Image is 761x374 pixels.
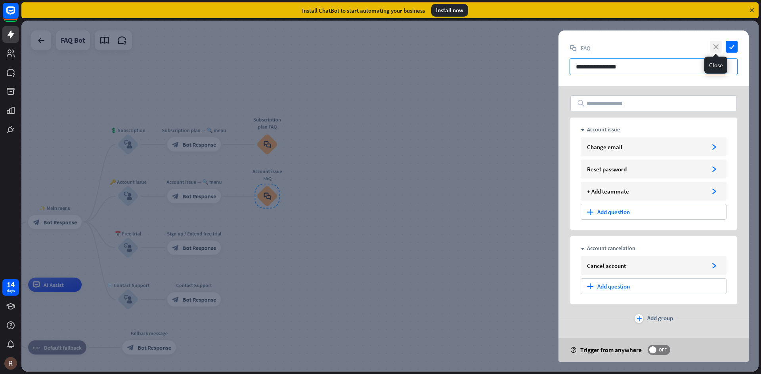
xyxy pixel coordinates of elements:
span: Trigger from anywhere [580,346,642,354]
div: Install now [431,4,468,17]
div: + Add teammate [587,188,704,195]
span: OFF [656,347,669,353]
div: Add question [581,278,727,294]
div: Add question [581,204,727,220]
i: arrowhead_right [711,166,717,172]
button: Open LiveChat chat widget [6,3,30,27]
i: down [581,128,585,132]
i: plus [637,316,642,321]
i: help [570,347,576,353]
i: plus [587,209,593,215]
div: Install ChatBot to start automating your business [302,7,425,14]
span: FAQ [581,44,591,52]
div: Account issue [587,126,620,133]
i: arrowhead_right [711,144,717,150]
i: block_faq [570,45,577,52]
span: Add group [647,314,673,323]
i: arrowhead_right [711,263,717,269]
div: days [7,288,15,294]
div: Cancel account [587,262,704,270]
i: plus [587,283,593,289]
i: check [726,41,738,53]
a: 14 days [2,279,19,296]
i: arrowhead_right [711,188,717,194]
div: Change email [587,143,704,151]
div: 14 [7,281,15,288]
div: Account cancelation [587,245,635,252]
i: down [581,247,585,251]
div: Reset password [587,165,704,173]
i: close [710,41,722,53]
